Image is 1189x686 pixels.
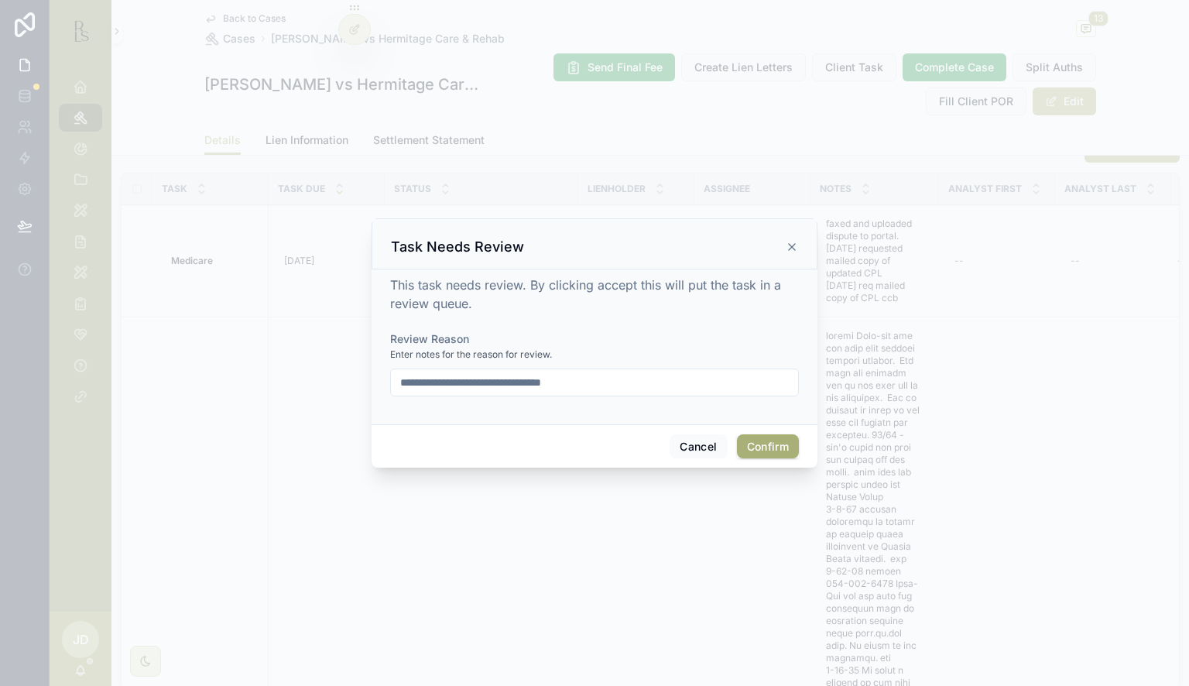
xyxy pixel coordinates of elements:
[390,348,552,361] span: Enter notes for the reason for review.
[390,277,781,311] span: This task needs review. By clicking accept this will put the task in a review queue.
[390,332,469,345] span: Review Reason
[737,434,799,459] button: Confirm
[391,238,524,256] h3: Task Needs Review
[670,434,727,459] button: Cancel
